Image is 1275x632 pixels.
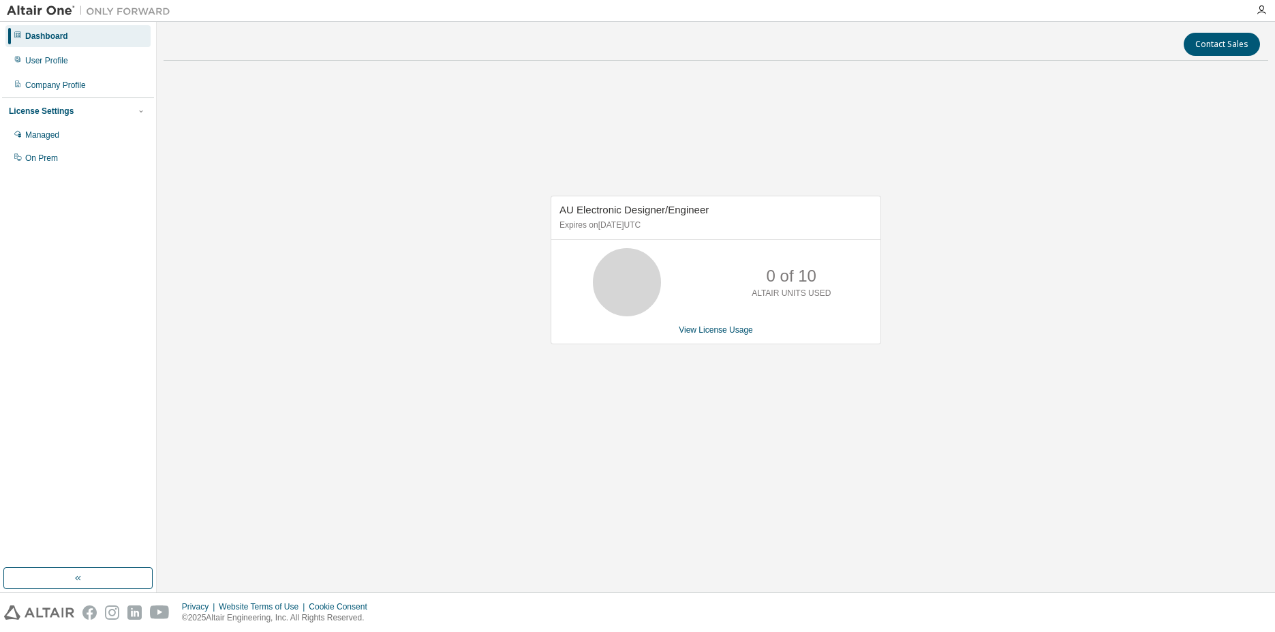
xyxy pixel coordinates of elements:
[25,55,68,66] div: User Profile
[679,325,753,335] a: View License Usage
[25,130,59,140] div: Managed
[82,605,97,620] img: facebook.svg
[559,220,869,231] p: Expires on [DATE] UTC
[127,605,142,620] img: linkedin.svg
[1184,33,1260,56] button: Contact Sales
[559,204,709,215] span: AU Electronic Designer/Engineer
[182,601,219,612] div: Privacy
[25,153,58,164] div: On Prem
[25,31,68,42] div: Dashboard
[4,605,74,620] img: altair_logo.svg
[752,288,831,299] p: ALTAIR UNITS USED
[25,80,86,91] div: Company Profile
[105,605,119,620] img: instagram.svg
[7,4,177,18] img: Altair One
[219,601,309,612] div: Website Terms of Use
[309,601,375,612] div: Cookie Consent
[182,612,375,624] p: © 2025 Altair Engineering, Inc. All Rights Reserved.
[767,265,816,288] p: 0 of 10
[9,106,74,117] div: License Settings
[150,605,170,620] img: youtube.svg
